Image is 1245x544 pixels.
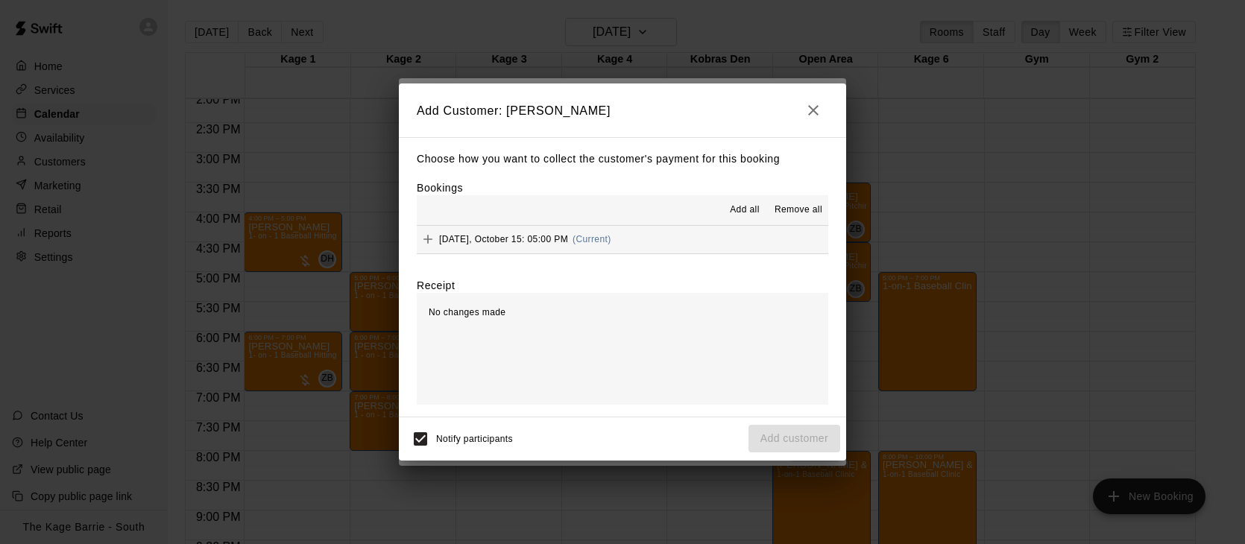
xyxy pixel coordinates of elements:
[775,203,822,218] span: Remove all
[730,203,760,218] span: Add all
[436,434,513,444] span: Notify participants
[417,278,455,293] label: Receipt
[417,233,439,244] span: Add
[573,234,611,244] span: (Current)
[439,234,568,244] span: [DATE], October 15: 05:00 PM
[769,198,828,222] button: Remove all
[417,182,463,194] label: Bookings
[417,150,828,168] p: Choose how you want to collect the customer's payment for this booking
[721,198,769,222] button: Add all
[429,307,505,317] span: No changes made
[417,226,828,253] button: Add[DATE], October 15: 05:00 PM(Current)
[399,83,846,137] h2: Add Customer: [PERSON_NAME]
